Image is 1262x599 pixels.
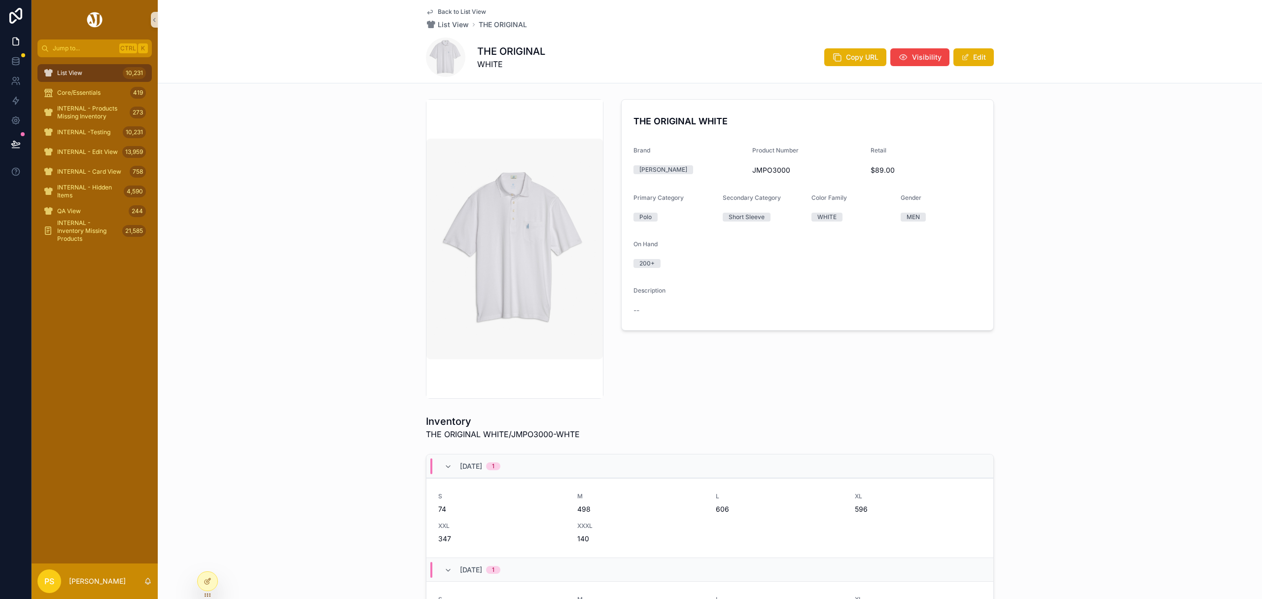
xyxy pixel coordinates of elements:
span: Visibility [912,52,942,62]
span: [DATE] [460,565,482,575]
a: Core/Essentials419 [37,84,152,102]
a: THE ORIGINAL [479,20,527,30]
a: INTERNAL - Card View758 [37,163,152,181]
span: Secondary Category [723,194,781,201]
span: WHITE [477,58,545,70]
a: INTERNAL -Testing10,231 [37,123,152,141]
span: Back to List View [438,8,486,16]
span: -- [633,305,639,315]
h4: THE ORIGINAL WHITE [633,114,982,128]
span: On Hand [633,240,658,248]
span: INTERNAL - Products Missing Inventory [57,105,126,120]
span: Product Number [752,147,799,154]
span: INTERNAL - Hidden Items [57,184,120,199]
span: XXXL [577,522,704,530]
div: 1 [492,566,494,574]
button: Copy URL [824,48,886,66]
span: Jump to... [53,44,115,52]
img: JMPO3000-WHTE.jpg [426,139,603,360]
span: Description [633,287,666,294]
div: WHITE [817,213,837,222]
span: INTERNAL -Testing [57,128,110,136]
span: List View [438,20,469,30]
span: INTERNAL - Edit View [57,148,118,156]
span: Ctrl [119,43,137,53]
a: List View [426,20,469,30]
div: 13,959 [122,146,146,158]
span: 347 [438,534,565,544]
span: 498 [577,504,704,514]
a: QA View244 [37,202,152,220]
a: Back to List View [426,8,486,16]
a: S74M498L606XL596XXL347XXXL140 [426,478,993,558]
div: 419 [130,87,146,99]
div: [PERSON_NAME] [639,165,687,174]
span: JMPO3000 [752,165,863,175]
span: Retail [871,147,886,154]
span: PS [44,575,54,587]
span: Gender [901,194,921,201]
div: 273 [130,107,146,118]
p: [PERSON_NAME] [69,576,126,586]
div: 4,590 [124,186,146,197]
span: Brand [633,147,650,154]
span: 140 [577,534,704,544]
a: INTERNAL - Inventory Missing Products21,585 [37,222,152,240]
span: List View [57,69,82,77]
button: Jump to...CtrlK [37,39,152,57]
h1: Inventory [426,414,580,428]
span: Color Family [811,194,847,201]
span: INTERNAL - Card View [57,168,121,176]
a: INTERNAL - Products Missing Inventory273 [37,104,152,121]
span: Core/Essentials [57,89,101,97]
h1: THE ORIGINAL [477,44,545,58]
a: INTERNAL - Hidden Items4,590 [37,183,152,200]
button: Edit [953,48,994,66]
span: L [716,492,843,500]
a: INTERNAL - Edit View13,959 [37,143,152,161]
div: MEN [907,213,920,222]
div: 21,585 [122,225,146,237]
div: 1 [492,462,494,470]
a: List View10,231 [37,64,152,82]
span: $89.00 [871,165,982,175]
span: Primary Category [633,194,684,201]
span: Copy URL [846,52,878,62]
span: XL [855,492,982,500]
div: 10,231 [123,126,146,138]
button: Visibility [890,48,949,66]
div: Polo [639,213,652,222]
span: 596 [855,504,982,514]
span: [DATE] [460,461,482,471]
div: 10,231 [123,67,146,79]
span: M [577,492,704,500]
div: scrollable content [32,57,158,253]
span: S [438,492,565,500]
img: App logo [85,12,104,28]
span: INTERNAL - Inventory Missing Products [57,219,118,243]
div: 200+ [639,259,655,268]
div: Short Sleeve [729,213,765,222]
div: 244 [129,205,146,217]
span: QA View [57,207,81,215]
span: XXL [438,522,565,530]
span: 606 [716,504,843,514]
span: 74 [438,504,565,514]
span: THE ORIGINAL WHITE/JMPO3000-WHTE [426,428,580,440]
div: 758 [130,166,146,178]
span: K [139,44,147,52]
